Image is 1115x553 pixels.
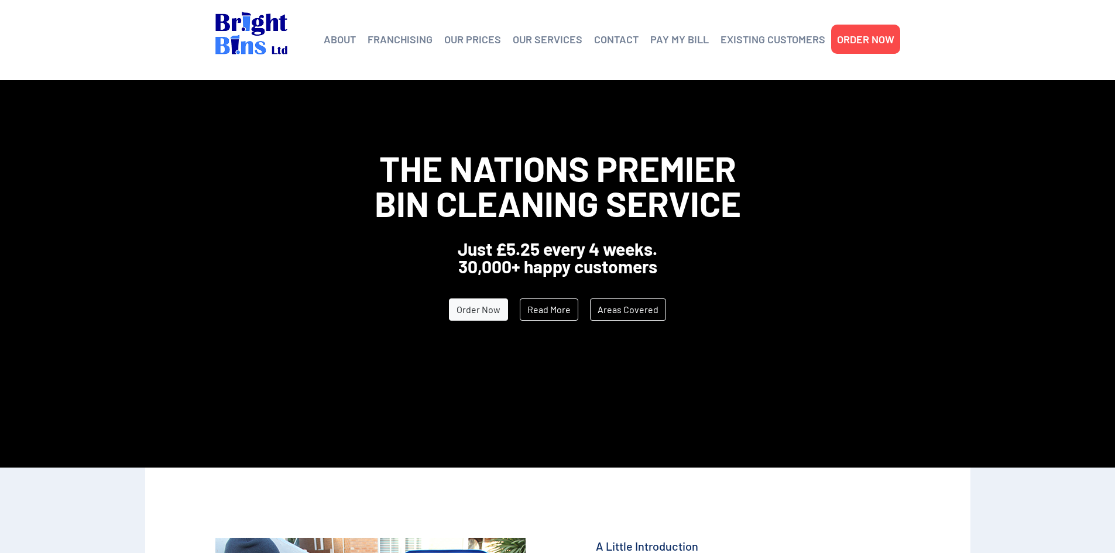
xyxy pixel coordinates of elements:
[520,298,578,321] a: Read More
[590,298,666,321] a: Areas Covered
[513,30,582,48] a: OUR SERVICES
[444,30,501,48] a: OUR PRICES
[375,147,741,224] span: The Nations Premier Bin Cleaning Service
[449,298,508,321] a: Order Now
[721,30,825,48] a: EXISTING CUSTOMERS
[837,30,894,48] a: ORDER NOW
[368,30,433,48] a: FRANCHISING
[594,30,639,48] a: CONTACT
[650,30,709,48] a: PAY MY BILL
[324,30,356,48] a: ABOUT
